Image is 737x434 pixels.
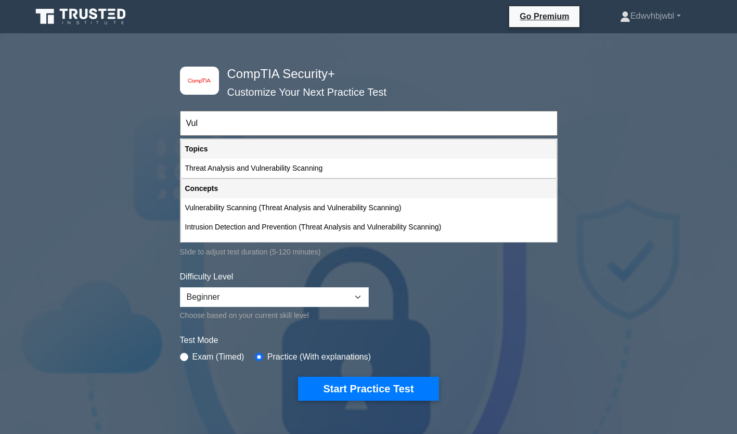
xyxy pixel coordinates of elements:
[223,67,507,82] h4: CompTIA Security+
[181,139,557,159] div: Topics
[192,351,244,363] label: Exam (Timed)
[180,309,369,322] div: Choose based on your current skill level
[180,111,558,136] input: Start typing to filter on topic or concept...
[181,159,557,178] div: Threat Analysis and Vulnerability Scanning
[181,198,557,218] div: Vulnerability Scanning (Threat Analysis and Vulnerability Scanning)
[181,179,557,198] div: Concepts
[180,246,558,258] div: Slide to adjust test duration (5-120 minutes)
[180,271,234,283] label: Difficulty Level
[181,218,557,237] div: Intrusion Detection and Prevention (Threat Analysis and Vulnerability Scanning)
[267,351,371,363] label: Practice (With explanations)
[595,6,706,27] a: Edwvhbjwbl
[180,334,558,347] label: Test Mode
[298,377,438,401] button: Start Practice Test
[181,237,557,256] div: Penetration Testing (Threat Analysis and Vulnerability Scanning)
[513,10,575,23] a: Go Premium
